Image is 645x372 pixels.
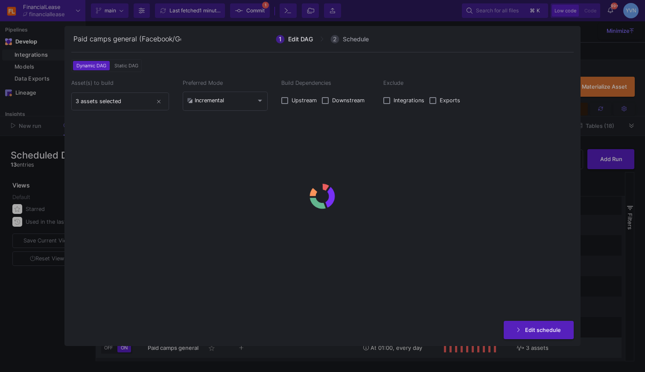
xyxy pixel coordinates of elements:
button: Edit schedule [504,321,574,339]
span: Edit DAG [288,36,313,43]
button: Dynamic DAG [73,61,110,70]
input: Current asset (default) [76,98,152,105]
div: Incremental [187,97,224,104]
span: 2 [331,35,339,43]
span: Dynamic DAG [75,63,108,69]
input: Scheduled DAG Name [71,33,183,44]
span: Integrations [394,97,424,104]
span: Preferred Mode [183,79,268,87]
span: Schedule [343,36,369,43]
span: Exclude [383,79,465,87]
span: Upstream [292,97,317,104]
span: Downstream [332,97,365,104]
button: Static DAG [113,61,140,70]
span: Asset(s) to build [71,79,169,87]
span: Static DAG [113,63,140,69]
img: logo.gif [307,182,337,211]
span: Edit schedule [525,327,561,333]
span: Build Dependencies [281,79,370,87]
span: Exports [440,97,460,104]
button: 2Schedule [329,33,371,46]
button: 1Edit DAG [274,33,315,46]
span: 1 [276,35,285,43]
